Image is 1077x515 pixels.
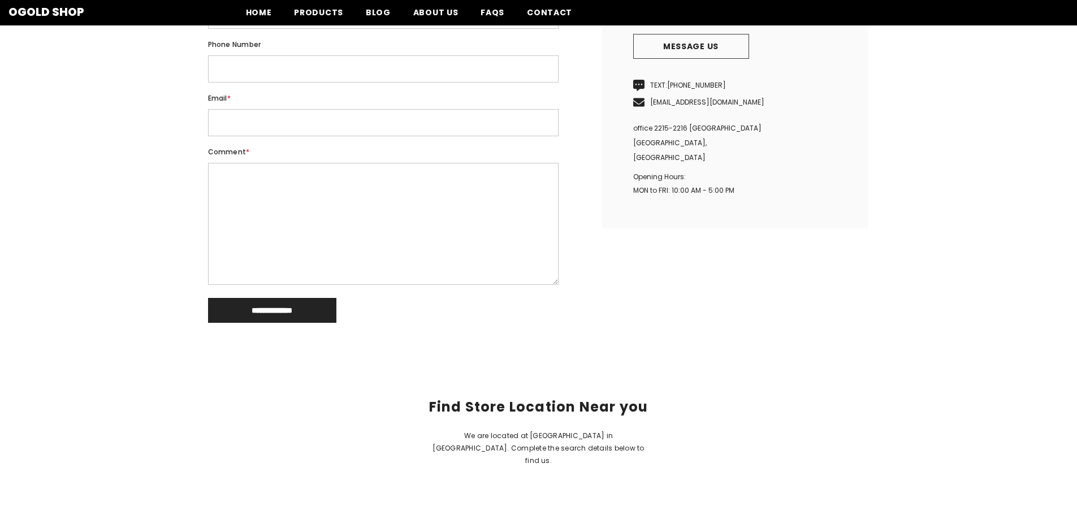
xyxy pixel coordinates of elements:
[6,399,1071,415] h2: Find Store Location Near you
[246,7,272,18] span: Home
[650,97,764,107] a: [EMAIL_ADDRESS][DOMAIN_NAME]
[208,146,559,158] label: Comment
[426,430,652,467] p: We are located at [GEOGRAPHIC_DATA] in [GEOGRAPHIC_DATA]. Complete the search details below to fi...
[208,38,559,51] label: Phone number
[8,6,84,18] a: Ogold Shop
[633,121,837,165] p: office 2215-2216 [GEOGRAPHIC_DATA] [GEOGRAPHIC_DATA], [GEOGRAPHIC_DATA]
[633,170,837,197] p: Opening Hours: MON to FRI: 10:00 AM - 5:00 PM
[667,80,726,90] a: [PHONE_NUMBER]
[283,6,354,25] a: Products
[235,6,283,25] a: Home
[469,6,516,25] a: FAQs
[481,7,504,18] span: FAQs
[527,7,572,18] span: Contact
[354,6,402,25] a: Blog
[294,7,343,18] span: Products
[413,7,459,18] span: About us
[208,92,559,105] label: Email
[402,6,470,25] a: About us
[650,80,726,90] span: TEXT:
[366,7,391,18] span: Blog
[516,6,583,25] a: Contact
[633,34,749,59] a: Message us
